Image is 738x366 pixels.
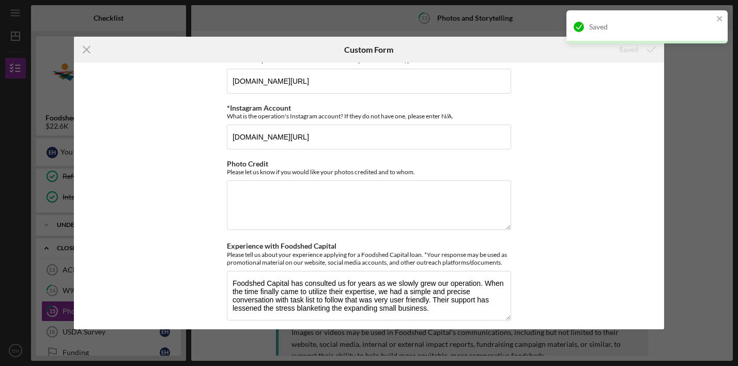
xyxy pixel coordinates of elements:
label: Photo Credit [227,159,268,168]
label: Experience with Foodshed Capital [227,241,336,250]
h6: Custom Form [344,45,393,54]
textarea: Foodshed Capital has consulted us for years as we slowly grew our operation. When the time finall... [227,271,511,321]
label: *Instagram Account [227,103,291,112]
div: Saved [589,23,713,31]
button: close [716,14,724,24]
div: Please let us know if you would like your photos credited and to whom. [227,168,511,176]
div: What is the operation's Instagram account? If they do not have one, please enter N/A. [227,112,511,120]
div: Please tell us about your experience applying for a Foodshed Capital loan. *Your response may be ... [227,251,511,266]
